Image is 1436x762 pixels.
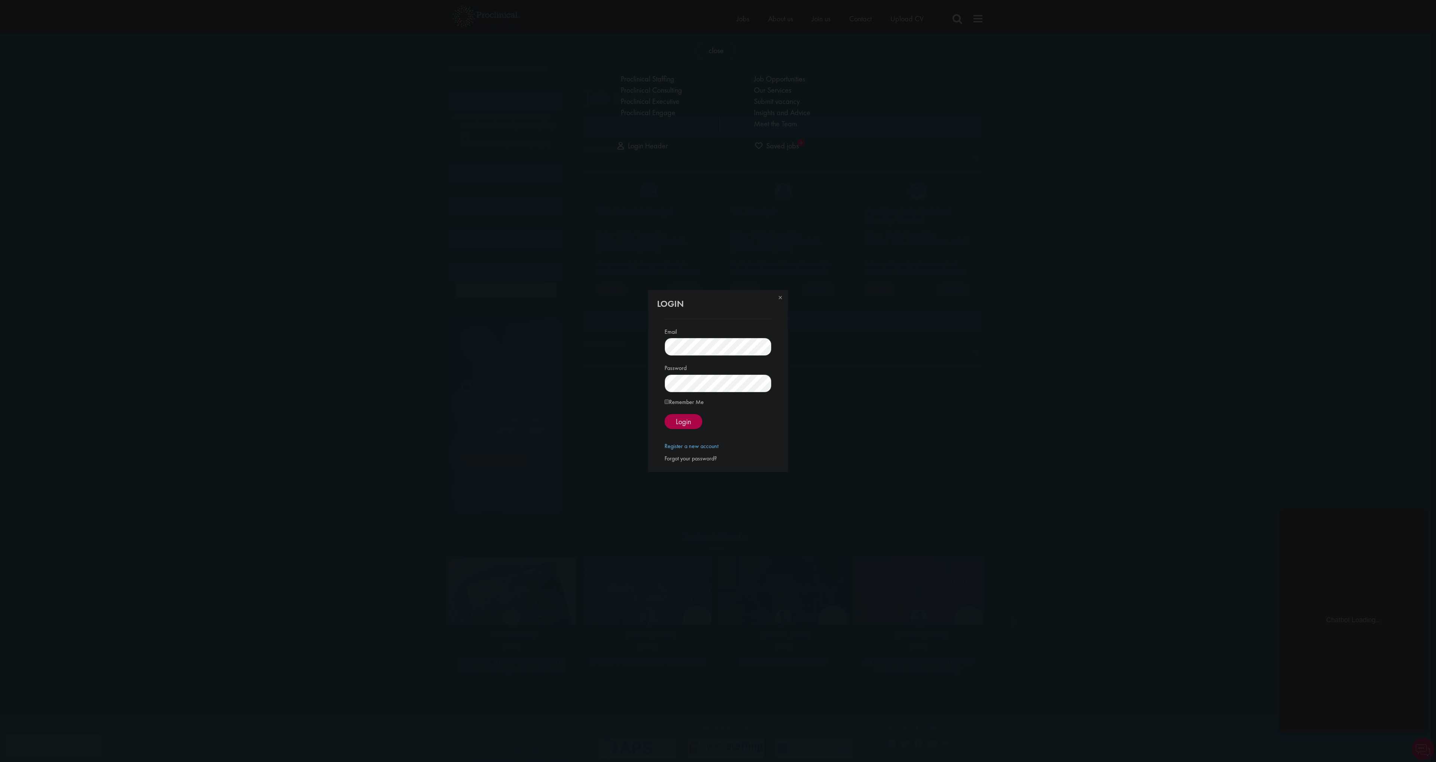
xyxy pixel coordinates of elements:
label: Password [665,361,687,373]
label: Remember Me [665,398,704,407]
div: Forgot your password? [665,454,771,463]
span: Login [676,417,691,426]
button: Login [665,414,702,429]
a: Register a new account [665,442,718,450]
label: Email [665,325,677,336]
input: Remember Me [665,399,669,404]
h2: Login [657,299,779,309]
div: Chatbot Loading... [47,108,102,116]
